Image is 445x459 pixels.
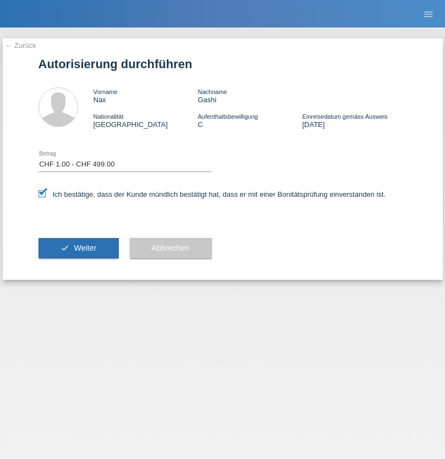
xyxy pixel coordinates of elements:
[94,87,198,104] div: Nax
[39,238,119,259] button: check Weiter
[423,9,434,20] i: menu
[417,10,439,17] a: menu
[197,89,227,95] span: Nachname
[152,244,190,252] span: Abbrechen
[39,57,407,71] h1: Autorisierung durchführen
[197,113,257,120] span: Aufenthaltsbewilligung
[74,244,96,252] span: Weiter
[6,41,36,49] a: ← Zurück
[197,112,302,129] div: C
[302,113,387,120] span: Einreisedatum gemäss Ausweis
[61,244,69,252] i: check
[94,112,198,129] div: [GEOGRAPHIC_DATA]
[94,89,118,95] span: Vorname
[94,113,124,120] span: Nationalität
[197,87,302,104] div: Gashi
[302,112,406,129] div: [DATE]
[130,238,212,259] button: Abbrechen
[39,190,386,198] label: Ich bestätige, dass der Kunde mündlich bestätigt hat, dass er mit einer Bonitätsprüfung einversta...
